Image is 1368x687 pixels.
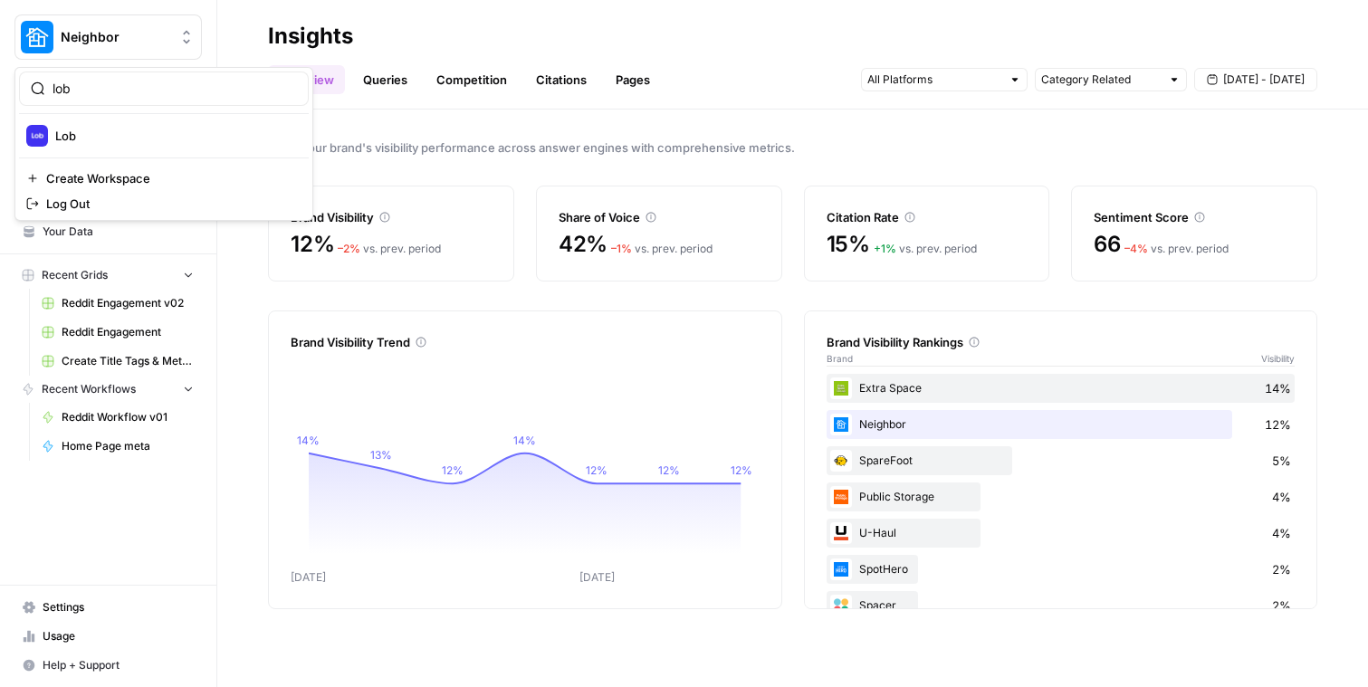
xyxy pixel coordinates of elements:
div: Workspace: Neighbor [14,67,313,221]
tspan: 12% [586,463,607,477]
button: Recent Grids [14,262,202,289]
tspan: [DATE] [291,570,326,584]
a: Competition [426,65,518,94]
span: Home Page meta [62,438,194,454]
a: Settings [14,593,202,622]
span: – 2 % [338,242,360,255]
a: Your Data [14,217,202,246]
span: 2% [1272,596,1291,615]
a: Home Page meta [33,432,202,461]
span: Neighbor [61,28,170,46]
div: Citation Rate [827,208,1028,226]
img: Neighbor Logo [21,21,53,53]
span: Recent Grids [42,267,108,283]
span: [DATE] - [DATE] [1223,72,1305,88]
div: vs. prev. period [611,241,713,257]
a: Overview [268,65,345,94]
div: vs. prev. period [874,241,977,257]
button: Workspace: Neighbor [14,14,202,60]
span: Lob [55,127,294,145]
a: Log Out [19,191,309,216]
div: Sentiment Score [1094,208,1295,226]
div: Brand Visibility Rankings [827,333,1296,351]
span: 4% [1272,488,1291,506]
tspan: 12% [731,463,752,477]
a: Pages [605,65,661,94]
tspan: [DATE] [579,570,615,584]
a: Reddit Engagement v02 [33,289,202,318]
img: oq6atocv5e1bzbjcifdho3yzy7q6 [830,595,852,616]
img: uwyuouwxyf29dsdh91um29m6qttc [830,522,852,544]
a: Create Workspace [19,166,309,191]
img: 3cv7wyc70ct1cabbllj4sdfonlp5 [830,377,852,399]
span: Help + Support [43,657,194,673]
span: 42% [559,230,607,259]
button: [DATE] - [DATE] [1194,68,1317,91]
div: Brand Visibility [291,208,492,226]
tspan: 12% [442,463,464,477]
div: SpareFoot [827,446,1296,475]
a: Create Title Tags & Meta Descriptions for Page [33,347,202,376]
span: Create Workspace [46,169,294,187]
img: tgzcqmgfsctejyucm11xv06qr7np [830,414,852,435]
div: Spacer [827,591,1296,620]
tspan: 12% [658,463,680,477]
img: i5hfb8bocwd6l4pgad2www2tubt8 [830,450,852,472]
div: Neighbor [827,410,1296,439]
input: All Platforms [867,71,1001,89]
span: + 1 % [874,242,896,255]
button: Help + Support [14,651,202,680]
span: 4% [1272,524,1291,542]
input: Category Related [1041,71,1161,89]
div: vs. prev. period [1124,241,1229,257]
span: Settings [43,599,194,615]
span: Recent Workflows [42,381,136,397]
span: 2% [1272,560,1291,578]
span: Usage [43,628,194,644]
a: Citations [525,65,598,94]
div: vs. prev. period [338,241,441,257]
tspan: 13% [370,449,392,463]
span: 14% [1265,379,1291,397]
div: Share of Voice [559,208,760,226]
div: Extra Space [827,374,1296,403]
div: Public Storage [827,482,1296,511]
span: Create Title Tags & Meta Descriptions for Page [62,353,194,369]
span: – 4 % [1124,242,1148,255]
span: 66 [1094,230,1121,259]
a: Reddit Engagement [33,318,202,347]
span: Your Data [43,224,194,240]
span: Visibility [1261,351,1295,366]
img: ewu60hto4qdoxwzka54f2v82mrz5 [830,486,852,508]
img: u20wvflawzkod5jeh0x6rufk0gvl [830,558,852,580]
span: – 1 % [611,242,632,255]
div: SpotHero [827,555,1296,584]
div: Insights [268,22,353,51]
span: Track your brand's visibility performance across answer engines with comprehensive metrics. [268,138,1317,157]
span: 12% [1265,415,1291,434]
span: Reddit Engagement v02 [62,295,194,311]
span: 5% [1272,452,1291,470]
img: Lob Logo [26,125,48,147]
input: Search Workspaces [53,80,297,98]
div: Brand Visibility Trend [291,333,760,351]
span: Log Out [46,195,294,213]
tspan: 14% [297,434,320,447]
a: Reddit Workflow v01 [33,403,202,432]
button: Recent Workflows [14,376,202,403]
a: Usage [14,622,202,651]
a: Queries [352,65,418,94]
span: Reddit Engagement [62,324,194,340]
span: Brand [827,351,853,366]
span: 15% [827,230,870,259]
span: Reddit Workflow v01 [62,409,194,425]
div: U-Haul [827,519,1296,548]
span: 12% [291,230,334,259]
tspan: 14% [513,434,536,447]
